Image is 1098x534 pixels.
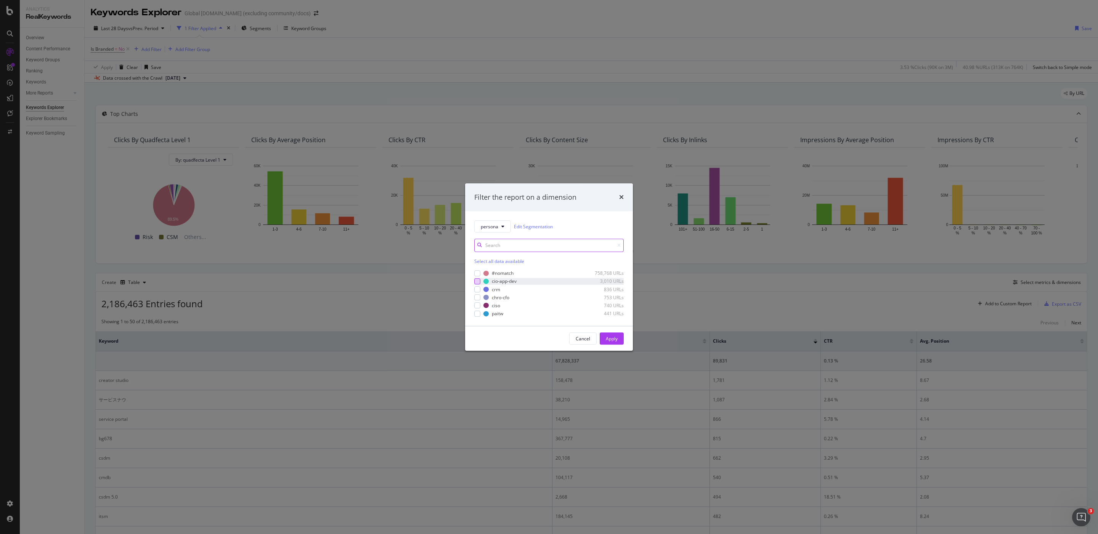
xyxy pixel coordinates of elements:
[600,332,624,345] button: Apply
[586,294,624,301] div: 753 URLs
[586,310,624,317] div: 441 URLs
[492,286,500,293] div: crm
[492,310,503,317] div: paitw
[569,332,597,345] button: Cancel
[474,239,624,252] input: Search
[619,192,624,202] div: times
[1072,508,1090,526] iframe: Intercom live chat
[492,278,517,285] div: cio-app-dev
[465,183,633,351] div: modal
[586,270,624,277] div: 758,768 URLs
[586,302,624,309] div: 740 URLs
[492,270,514,277] div: #nomatch
[586,278,624,285] div: 3,010 URLs
[514,223,553,231] a: Edit Segmentation
[474,192,576,202] div: Filter the report on a dimension
[474,220,511,233] button: persona
[481,223,498,230] span: persona
[586,286,624,293] div: 836 URLs
[606,335,618,342] div: Apply
[576,335,590,342] div: Cancel
[1088,508,1094,514] span: 3
[492,294,509,301] div: chro-cfo
[474,258,624,265] div: Select all data available
[492,302,500,309] div: ciso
